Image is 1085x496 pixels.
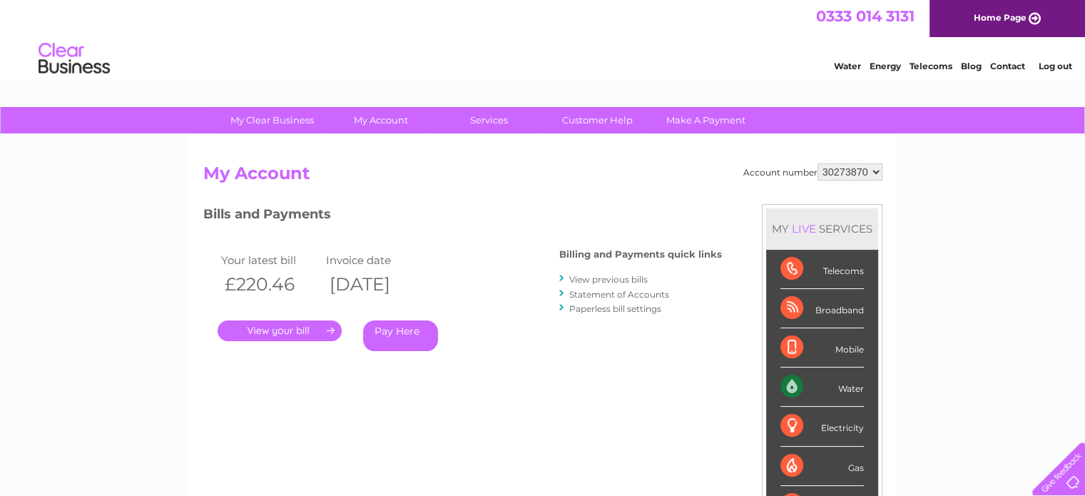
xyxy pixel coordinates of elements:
div: Electricity [780,407,864,446]
a: My Clear Business [213,107,331,133]
a: Telecoms [910,61,952,71]
div: Gas [780,447,864,486]
td: Invoice date [322,250,428,270]
a: Log out [1038,61,1071,71]
a: Energy [870,61,901,71]
h4: Billing and Payments quick links [559,249,722,260]
a: Customer Help [539,107,656,133]
div: Telecoms [780,250,864,289]
a: Contact [990,61,1025,71]
div: Water [780,368,864,407]
a: Pay Here [363,320,438,351]
a: Blog [961,61,982,71]
div: Clear Business is a trading name of Verastar Limited (registered in [GEOGRAPHIC_DATA] No. 3667643... [206,8,880,69]
div: Mobile [780,328,864,368]
div: Broadband [780,289,864,328]
div: MY SERVICES [766,208,878,249]
h2: My Account [203,163,882,191]
td: Your latest bill [218,250,323,270]
a: Statement of Accounts [569,289,669,300]
img: logo.png [38,37,111,81]
h3: Bills and Payments [203,204,722,229]
a: My Account [322,107,439,133]
a: Services [430,107,548,133]
a: Make A Payment [647,107,765,133]
th: £220.46 [218,270,323,299]
a: View previous bills [569,274,648,285]
div: LIVE [789,222,819,236]
th: [DATE] [322,270,428,299]
a: Paperless bill settings [569,303,661,314]
a: 0333 014 3131 [816,7,915,25]
a: Water [834,61,861,71]
div: Account number [743,163,882,181]
a: . [218,320,342,341]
